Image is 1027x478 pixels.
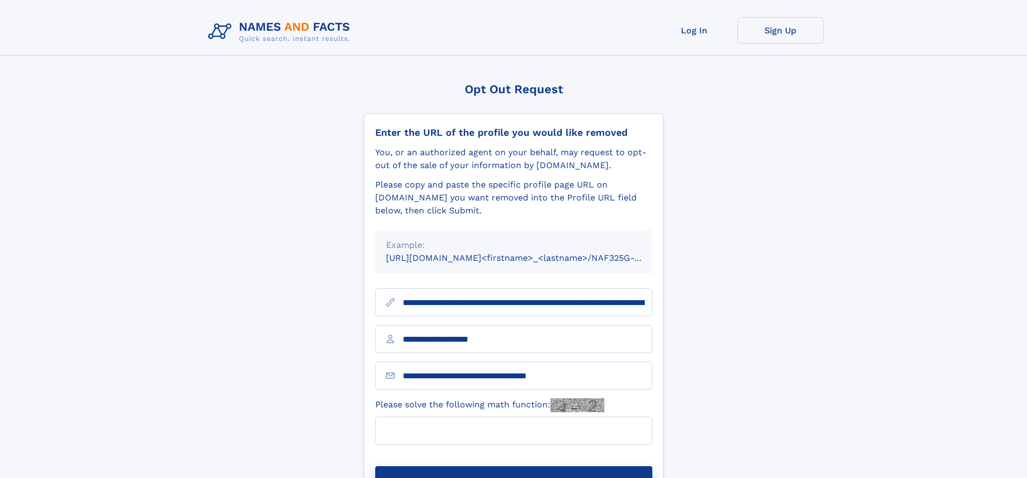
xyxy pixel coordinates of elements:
[737,17,824,44] a: Sign Up
[386,253,673,263] small: [URL][DOMAIN_NAME]<firstname>_<lastname>/NAF325G-xxxxxxxx
[204,17,359,46] img: Logo Names and Facts
[364,82,664,96] div: Opt Out Request
[375,127,652,138] div: Enter the URL of the profile you would like removed
[375,398,604,412] label: Please solve the following math function:
[651,17,737,44] a: Log In
[375,146,652,172] div: You, or an authorized agent on your behalf, may request to opt-out of the sale of your informatio...
[375,178,652,217] div: Please copy and paste the specific profile page URL on [DOMAIN_NAME] you want removed into the Pr...
[386,239,642,252] div: Example:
